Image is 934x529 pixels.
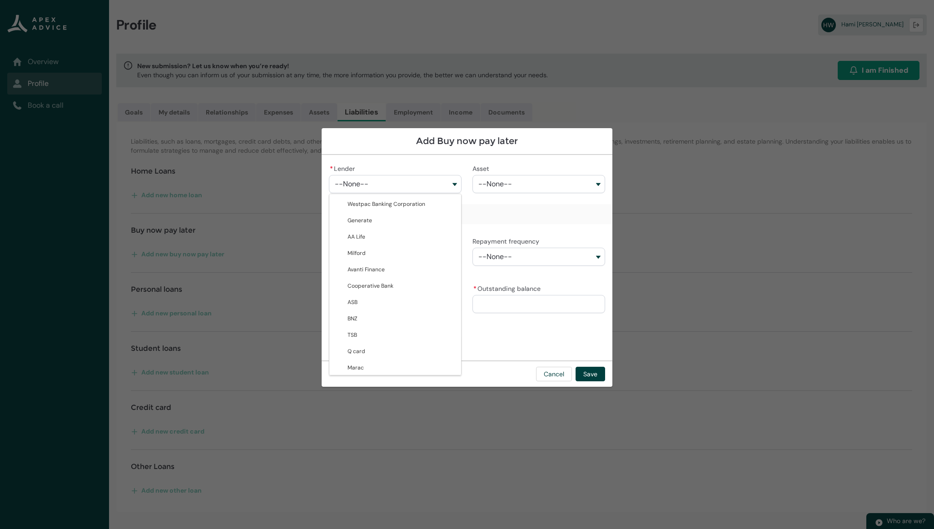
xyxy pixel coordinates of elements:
[335,180,368,188] span: --None--
[472,282,544,293] label: Outstanding balance
[473,284,477,293] abbr: required
[348,200,425,208] span: Westpac Banking Corporation
[576,367,605,381] button: Save
[348,266,385,273] span: Avanti Finance
[330,165,333,173] abbr: required
[348,217,372,224] span: Generate
[472,162,493,173] label: Asset
[348,315,358,322] span: BNZ
[329,162,358,173] label: Lender
[329,175,462,193] button: Lender
[478,180,512,188] span: --None--
[536,367,572,381] button: Cancel
[478,253,512,261] span: --None--
[329,135,605,147] h1: Add Buy now pay later
[348,348,365,355] span: Q card
[348,282,393,289] span: Cooperative Bank
[472,175,605,193] button: Asset
[472,235,543,246] label: Repayment frequency
[348,299,358,306] span: ASB
[348,233,365,240] span: AA Life
[348,331,357,339] span: TSB
[348,250,366,257] span: Milford
[329,194,462,375] div: Lender
[472,248,605,266] button: Repayment frequency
